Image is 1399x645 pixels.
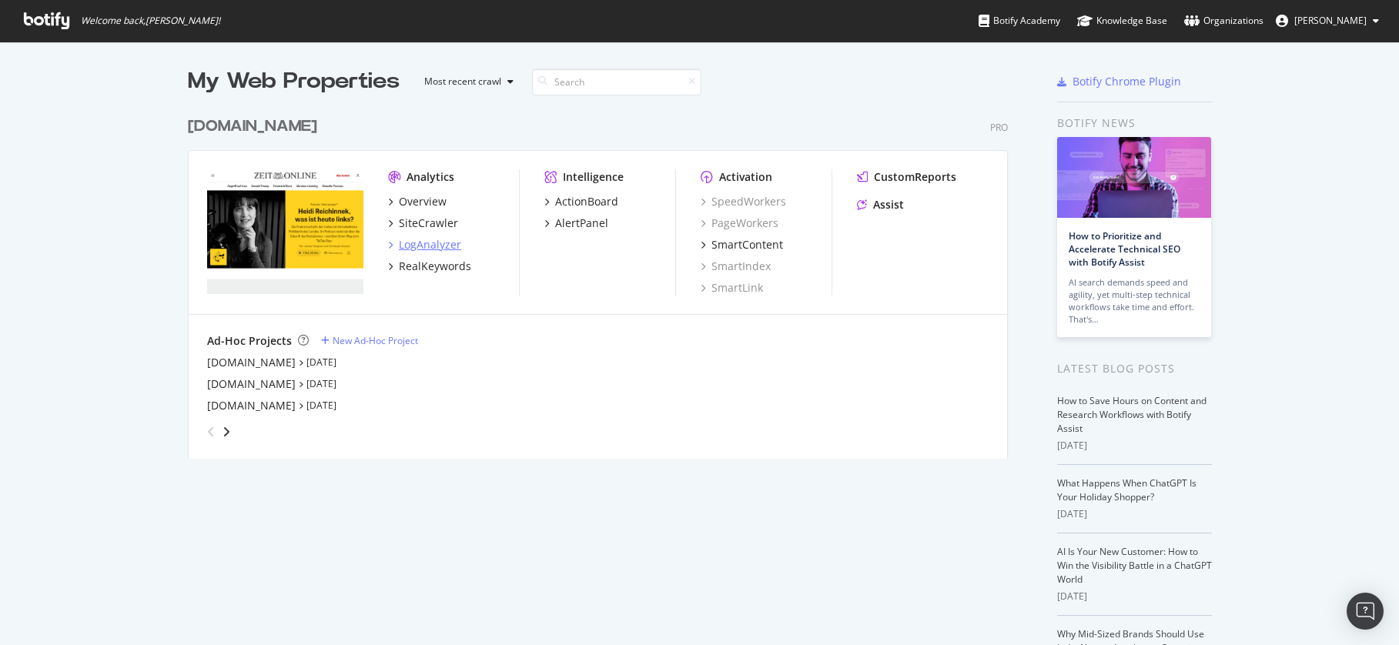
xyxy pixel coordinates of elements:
[1057,115,1212,132] div: Botify news
[321,334,418,347] a: New Ad-Hoc Project
[532,69,701,95] input: Search
[188,115,317,138] div: [DOMAIN_NAME]
[719,169,772,185] div: Activation
[388,216,458,231] a: SiteCrawler
[1073,74,1181,89] div: Botify Chrome Plugin
[388,237,461,252] a: LogAnalyzer
[388,194,447,209] a: Overview
[412,69,520,94] button: Most recent crawl
[188,115,323,138] a: [DOMAIN_NAME]
[1184,13,1263,28] div: Organizations
[388,259,471,274] a: RealKeywords
[1057,476,1197,503] a: What Happens When ChatGPT Is Your Holiday Shopper?
[207,333,292,349] div: Ad-Hoc Projects
[873,197,904,212] div: Assist
[990,121,1008,134] div: Pro
[207,169,363,294] img: www.zeit.de
[1057,137,1211,218] img: How to Prioritize and Accelerate Technical SEO with Botify Assist
[306,377,336,390] a: [DATE]
[1069,276,1200,326] div: AI search demands speed and agility, yet multi-step technical workflows take time and effort. Tha...
[407,169,454,185] div: Analytics
[857,197,904,212] a: Assist
[701,259,771,274] a: SmartIndex
[711,237,783,252] div: SmartContent
[207,376,296,392] a: [DOMAIN_NAME]
[1057,74,1181,89] a: Botify Chrome Plugin
[1347,593,1384,630] div: Open Intercom Messenger
[1057,439,1212,453] div: [DATE]
[399,216,458,231] div: SiteCrawler
[201,419,221,444] div: angle-left
[1263,8,1391,33] button: [PERSON_NAME]
[188,66,400,97] div: My Web Properties
[857,169,956,185] a: CustomReports
[207,355,296,370] a: [DOMAIN_NAME]
[399,259,471,274] div: RealKeywords
[1057,507,1212,521] div: [DATE]
[563,169,624,185] div: Intelligence
[333,334,418,347] div: New Ad-Hoc Project
[207,398,296,413] a: [DOMAIN_NAME]
[1057,360,1212,377] div: Latest Blog Posts
[399,237,461,252] div: LogAnalyzer
[399,194,447,209] div: Overview
[555,194,618,209] div: ActionBoard
[1057,590,1212,603] div: [DATE]
[701,237,783,252] a: SmartContent
[701,216,778,231] a: PageWorkers
[544,216,608,231] a: AlertPanel
[555,216,608,231] div: AlertPanel
[1057,545,1212,586] a: AI Is Your New Customer: How to Win the Visibility Battle in a ChatGPT World
[306,356,336,369] a: [DATE]
[544,194,618,209] a: ActionBoard
[874,169,956,185] div: CustomReports
[1294,14,1367,27] span: Judith Lungstraß
[979,13,1060,28] div: Botify Academy
[81,15,220,27] span: Welcome back, [PERSON_NAME] !
[1069,229,1180,269] a: How to Prioritize and Accelerate Technical SEO with Botify Assist
[1057,394,1207,435] a: How to Save Hours on Content and Research Workflows with Botify Assist
[701,280,763,296] a: SmartLink
[188,97,1020,459] div: grid
[306,399,336,412] a: [DATE]
[424,77,501,86] div: Most recent crawl
[221,424,232,439] div: angle-right
[1077,13,1167,28] div: Knowledge Base
[701,194,786,209] a: SpeedWorkers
